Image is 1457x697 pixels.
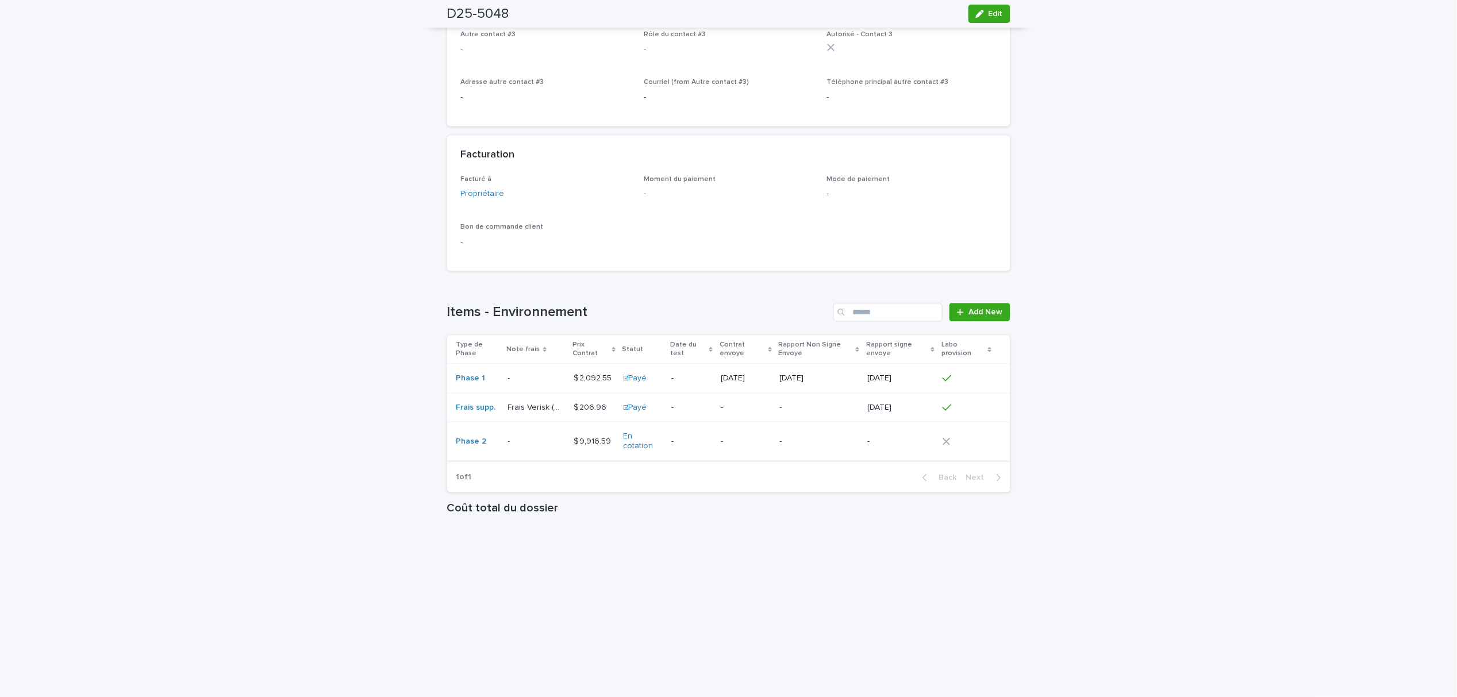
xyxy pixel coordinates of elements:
span: Bon de commande client [461,224,544,230]
a: En cotation [624,432,662,451]
p: [DATE] [780,373,858,383]
span: Mode de paiement [827,176,890,183]
span: Facturé à [461,176,492,183]
p: - [508,434,513,446]
tr: Frais supp. Frais Verisk (Opta)Frais Verisk (Opta) $ 206.96$ 206.96 ☑Payé ---[DATE] [447,393,1010,422]
p: [DATE] [721,373,771,383]
span: Edit [989,10,1003,18]
span: Moment du paiement [644,176,716,183]
a: Add New [949,303,1010,321]
span: Autre contact #3 [461,31,516,38]
p: Rapport Non Signe Envoye [779,338,853,360]
p: - [644,43,813,55]
p: - [827,91,997,103]
a: Phase 2 [456,437,487,446]
span: Autorisé - Contact 3 [827,31,893,38]
p: [DATE] [867,373,933,383]
tr: Phase 2 -- $ 9,916.59$ 9,916.59 En cotation ---- [447,422,1010,461]
p: - [644,91,813,103]
p: - [671,373,712,383]
span: Add New [969,308,1003,316]
a: Phase 1 [456,373,486,383]
input: Search [833,303,943,321]
h2: D25-5048 [447,6,509,22]
span: Adresse autre contact #3 [461,79,544,86]
iframe: Coût total du dossier [447,519,1010,692]
p: Rapport signe envoye [866,338,928,360]
p: - [671,437,712,446]
p: - [780,437,858,446]
p: - [461,236,631,248]
p: [DATE] [867,403,933,413]
p: - [508,371,513,383]
span: Back [932,473,957,482]
p: Date du test [670,338,706,360]
p: - [721,403,771,413]
h2: Facturation [461,149,515,161]
h1: Items - Environnement [447,304,829,321]
p: - [867,437,933,446]
p: $ 206.96 [574,401,609,413]
a: ☑Payé [624,373,647,383]
p: Contrat envoye [720,338,765,360]
p: Labo provision [941,338,985,360]
p: Statut [622,343,644,356]
p: Note frais [507,343,540,356]
a: Frais supp. [456,403,496,413]
p: $ 2,092.55 [574,371,614,383]
p: - [721,437,771,446]
span: Téléphone principal autre contact #3 [827,79,949,86]
p: - [461,91,631,103]
span: Rôle du contact #3 [644,31,706,38]
p: - [827,188,997,200]
a: ☑Payé [624,403,647,413]
button: Back [913,472,962,483]
p: - [644,188,813,200]
button: Next [962,472,1010,483]
p: $ 9,916.59 [574,434,613,446]
p: - [461,43,631,55]
h1: Coût total du dossier [447,501,1010,515]
span: Next [966,473,991,482]
p: Prix Contrat [572,338,609,360]
button: Edit [968,5,1010,23]
p: 1 of 1 [447,463,481,491]
p: Type de Phase [456,338,500,360]
tr: Phase 1 -- $ 2,092.55$ 2,092.55 ☑Payé -[DATE][DATE][DATE] [447,364,1010,393]
p: - [671,403,712,413]
span: Courriel (from Autre contact #3) [644,79,749,86]
p: - [780,403,858,413]
p: Frais Verisk (Opta) [508,401,567,413]
a: Propriétaire [461,188,505,200]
